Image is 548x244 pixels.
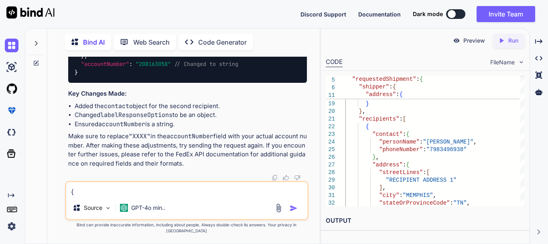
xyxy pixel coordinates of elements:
[423,139,473,145] span: "[PERSON_NAME]"
[274,203,283,213] img: attachment
[393,84,396,90] span: {
[389,84,392,90] span: :
[477,6,535,22] button: Invite Team
[6,6,55,18] img: Bind AI
[326,192,335,199] div: 31
[5,60,18,74] img: ai-studio
[359,108,362,115] span: }
[129,132,150,140] code: "XXXX"
[326,131,335,138] div: 23
[372,162,403,168] span: "address"
[426,146,467,153] span: "7983496938"
[5,39,18,52] img: chat
[326,92,335,99] span: 11
[420,76,423,82] span: {
[300,10,346,18] button: Discord Support
[75,120,307,129] li: Ensured is a string.
[365,91,396,98] span: "address"
[326,100,335,108] div: 19
[68,132,307,168] p: Make sure to replace in the field with your actual account number. After making these adjustments...
[490,58,515,66] span: FileName
[379,169,423,176] span: "streetLines"
[65,222,309,234] p: Bind can provide inaccurate information, including about people. Always double-check its answers....
[5,219,18,233] img: settings
[518,59,525,66] img: chevron down
[283,174,289,181] img: like
[136,61,171,68] span: "208163058"
[352,76,416,82] span: "requestedShipment"
[453,200,467,206] span: "TN"
[326,115,335,123] div: 21
[5,125,18,139] img: darkCloudIdeIcon
[326,169,335,176] div: 28
[5,104,18,117] img: premium
[426,169,430,176] span: [
[406,162,409,168] span: {
[100,111,173,119] code: labelResponseOptions
[508,37,518,45] p: Run
[450,200,453,206] span: :
[272,174,278,181] img: copy
[326,123,335,131] div: 22
[413,10,443,18] span: Dark mode
[403,192,433,199] span: "MEMPHIS"
[326,184,335,192] div: 30
[326,199,335,207] div: 32
[129,61,132,68] span: :
[473,139,477,145] span: ,
[453,37,460,44] img: preview
[75,102,307,111] li: Added the object for the second recipient.
[131,204,165,212] p: GPT-4o min..
[372,93,416,99] span: "countryCode"
[294,174,300,181] img: dislike
[372,154,375,160] span: }
[416,93,419,99] span: :
[166,132,213,140] code: accountNumber
[358,10,401,18] button: Documentation
[81,61,129,68] span: "accountNumber"
[198,37,247,47] p: Code Generator
[120,204,128,212] img: GPT-4o mini
[399,116,402,122] span: :
[376,154,379,160] span: ,
[326,146,335,154] div: 25
[174,61,238,68] span: // Changed to string
[326,108,335,115] div: 20
[326,138,335,146] div: 24
[326,57,343,67] div: CODE
[326,176,335,184] div: 29
[365,100,369,107] span: }
[290,204,298,212] img: icon
[467,200,470,206] span: ,
[379,146,423,153] span: "phoneNumber"
[399,192,402,199] span: :
[372,131,403,137] span: "contact"
[326,161,335,169] div: 27
[326,154,335,161] div: 26
[416,76,419,82] span: :
[75,69,78,76] span: }
[463,37,485,45] p: Preview
[382,185,386,191] span: ,
[104,102,129,110] code: contact
[359,116,400,122] span: "recipients"
[420,139,423,145] span: :
[403,131,406,137] span: :
[321,211,530,230] h2: OUTPUT
[105,205,112,211] img: Pick Models
[433,192,436,199] span: ,
[300,11,346,18] span: Discord Support
[423,146,426,153] span: :
[362,108,365,115] span: ,
[396,91,399,98] span: :
[386,177,457,183] span: "RECIPIENT ADDRESS 1"
[379,200,450,206] span: "stateOrProvinceCode"
[68,89,307,98] h3: Key Changes Made:
[399,91,402,98] span: {
[403,162,406,168] span: :
[423,169,426,176] span: :
[358,11,401,18] span: Documentation
[379,139,420,145] span: "personName"
[83,37,105,47] p: Bind AI
[379,185,382,191] span: ]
